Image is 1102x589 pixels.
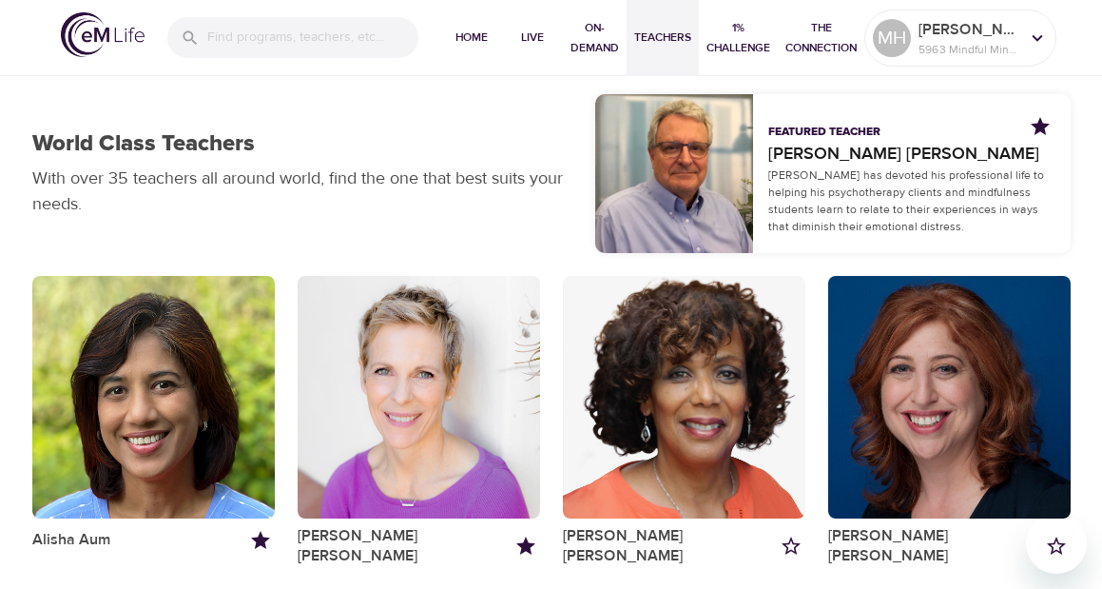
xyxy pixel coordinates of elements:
a: [PERSON_NAME] [PERSON_NAME] [298,526,512,567]
a: [PERSON_NAME] [PERSON_NAME] [563,526,777,567]
div: MH [873,19,911,57]
iframe: Button to launch messaging window [1026,513,1087,574]
span: Live [510,28,555,48]
span: Teachers [634,28,691,48]
a: [PERSON_NAME] [PERSON_NAME] [828,526,1042,567]
img: logo [61,12,145,57]
h1: World Class Teachers [32,130,255,158]
p: With over 35 teachers all around world, find the one that best suits your needs. [32,166,572,217]
p: Featured Teacher [768,124,880,141]
p: [PERSON_NAME] back East [918,18,1019,41]
button: Remove from my favorites [246,526,275,555]
button: Remove from my favorites [1026,112,1054,141]
button: Add to my favorites [777,532,805,560]
button: Remove from my favorites [512,532,540,560]
span: On-Demand [570,18,619,58]
span: Home [449,28,494,48]
span: The Connection [785,18,857,58]
a: Alisha Aum [32,530,111,550]
p: [PERSON_NAME] has devoted his professional life to helping his psychotherapy clients and mindfuln... [768,167,1054,235]
span: 1% Challenge [706,18,770,58]
a: [PERSON_NAME] [PERSON_NAME] [768,141,1054,167]
p: 5963 Mindful Minutes [918,41,1019,58]
input: Find programs, teachers, etc... [207,17,418,58]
